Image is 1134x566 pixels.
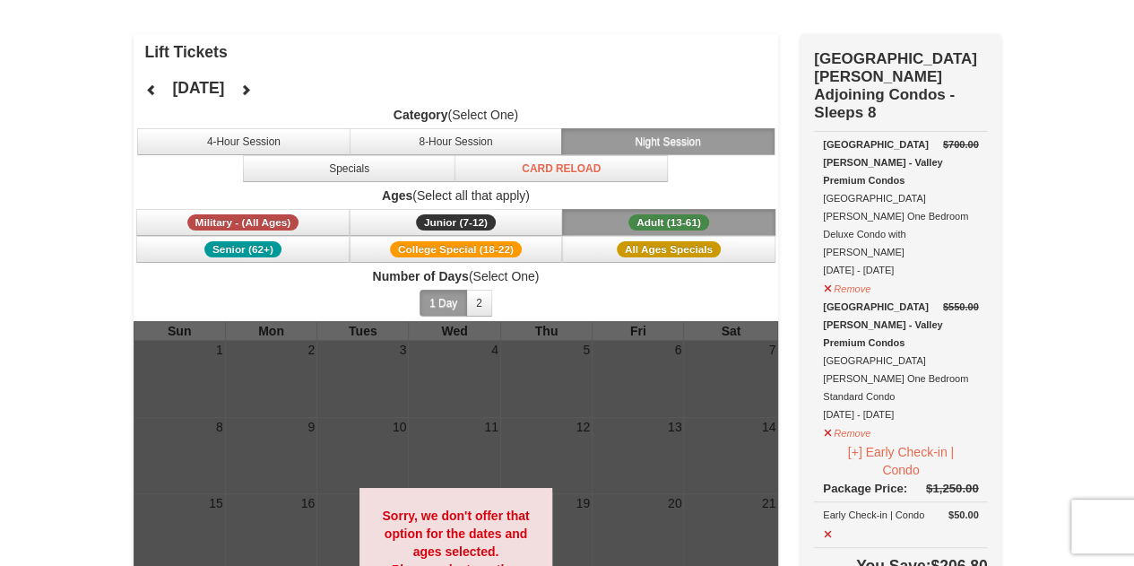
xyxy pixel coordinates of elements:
span: Military - (All Ages) [187,214,299,231]
span: College Special (18-22) [390,241,522,257]
del: $550.00 [943,301,979,312]
button: 4-Hour Session [137,128,351,155]
div: [GEOGRAPHIC_DATA][PERSON_NAME] One Bedroom Standard Condo [DATE] - [DATE] [823,298,978,423]
strong: Category [394,108,448,122]
h4: [DATE] [172,79,224,97]
button: 2 [466,290,492,317]
button: Card Reload [454,155,668,182]
button: Remove [823,275,871,298]
div: [GEOGRAPHIC_DATA][PERSON_NAME] One Bedroom Deluxe Condo with [PERSON_NAME] [DATE] - [DATE] [823,135,978,279]
h4: Lift Tickets [145,43,779,61]
button: College Special (18-22) [350,236,563,263]
button: Remove [823,420,871,442]
span: All Ages Specials [617,241,721,257]
strong: [GEOGRAPHIC_DATA][PERSON_NAME] - Valley Premium Condos [823,139,942,186]
label: (Select One) [134,106,779,124]
strong: [GEOGRAPHIC_DATA][PERSON_NAME] Adjoining Condos - Sleeps 8 [814,50,977,121]
button: 8-Hour Session [350,128,563,155]
strong: Ages [382,188,412,203]
button: All Ages Specials [562,236,775,263]
button: Adult (13-61) [562,209,775,236]
del: $1,250.00 [926,482,979,495]
button: [+] Early Check-in | Condo [823,442,978,480]
strong: $50.00 [948,506,979,524]
strong: [GEOGRAPHIC_DATA][PERSON_NAME] - Valley Premium Condos [823,301,942,348]
button: Military - (All Ages) [136,209,350,236]
td: Early Check-in | Condo [814,502,987,547]
button: Specials [243,155,456,182]
button: Senior (62+) [136,236,350,263]
button: Night Session [561,128,775,155]
strong: Number of Days [372,269,468,283]
button: Junior (7-12) [350,209,563,236]
button: 1 Day [420,290,467,317]
span: Package Price: [823,482,907,495]
span: Adult (13-61) [628,214,709,231]
label: (Select One) [134,267,779,285]
span: Senior (62+) [204,241,281,257]
label: (Select all that apply) [134,187,779,205]
del: $700.00 [943,139,979,150]
span: Junior (7-12) [416,214,496,231]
